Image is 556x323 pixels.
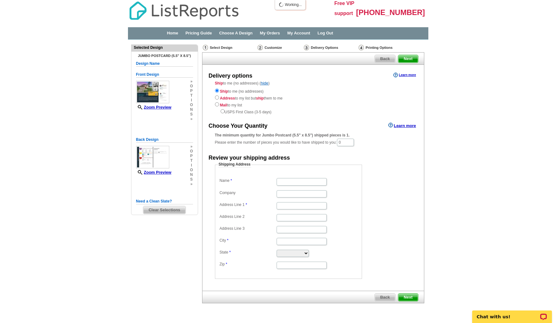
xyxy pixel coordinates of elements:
span: » [190,182,193,187]
span: » [190,117,193,121]
label: Zip [220,262,276,267]
span: t [190,158,193,163]
div: Review your shipping address [209,154,290,162]
div: Select Design [202,44,257,52]
label: State [220,250,276,255]
img: small-thumb.jpg [136,81,169,103]
div: Selected Design [131,45,198,50]
iframe: LiveChat chat widget [468,303,556,323]
strong: Ship [215,81,223,85]
a: Home [167,31,178,35]
label: Address Line 2 [220,214,276,219]
div: Please enter the number of pieces you would like to have shipped to you: [215,132,411,147]
span: o [190,168,193,172]
span: Next [398,294,418,301]
span: p [190,89,193,93]
span: i [190,98,193,103]
img: Customize [258,45,263,50]
div: The minimum quantity for Jumbo Postcard (5.5" x 8.5") shipped pieces is 1. [215,132,411,138]
a: Zoom Preview [136,105,171,110]
a: Back [375,55,395,63]
a: hide [261,81,268,85]
span: o [190,84,193,89]
span: o [190,149,193,154]
a: Learn more [393,73,416,78]
a: Log Out [318,31,333,35]
label: Name [220,178,276,183]
span: Clear Selections [143,206,186,214]
span: t [190,93,193,98]
label: City [220,238,276,243]
label: Company [220,190,276,196]
span: Free VIP support [334,1,355,16]
strong: Ship [220,89,228,94]
h4: Jumbo Postcard (5.5" x 8.5") [136,54,193,58]
a: My Orders [260,31,280,35]
a: Choose A Design [219,31,253,35]
span: i [190,163,193,168]
span: s [190,112,193,117]
a: My Account [287,31,310,35]
h5: Back Design [136,137,193,143]
img: Printing Options & Summary [359,45,364,50]
legend: Shipping Address [218,162,251,167]
a: Zoom Preview [136,170,171,175]
span: » [190,144,193,149]
label: Address Line 1 [220,202,276,208]
label: Address Line 3 [220,226,276,231]
span: s [190,177,193,182]
div: to me (no addresses) to my list but them to me to my list [215,87,411,115]
div: Customize [257,44,303,51]
div: USPS First Class (3-5 days) [215,108,411,115]
span: Back [375,294,395,301]
strong: Mail [220,103,227,107]
img: small-thumb.jpg [136,146,169,168]
h5: Design Name [136,61,193,67]
div: Delivery Options [303,44,358,52]
div: Delivery options [209,72,252,80]
img: Delivery Options [304,45,309,50]
img: loading... [279,2,284,7]
strong: Address [220,96,235,100]
div: to me (no addresses) ( ) [202,80,424,115]
span: [PHONE_NUMBER] [356,8,425,17]
h5: Need a Clean Slate? [136,198,193,204]
a: Learn more [388,123,416,128]
img: Select Design [203,45,208,50]
span: Back [375,55,395,63]
strong: ship [256,96,264,100]
span: n [190,172,193,177]
span: n [190,107,193,112]
div: Choose Your Quantity [209,122,268,130]
h5: Front Design [136,72,193,78]
span: o [190,103,193,107]
a: Back [375,293,395,301]
div: Printing Options [358,44,414,51]
span: » [190,79,193,84]
span: Next [398,55,418,63]
span: p [190,154,193,158]
a: Pricing Guide [186,31,212,35]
